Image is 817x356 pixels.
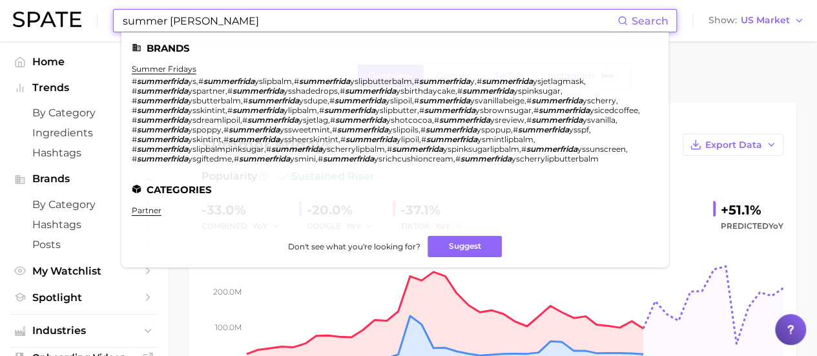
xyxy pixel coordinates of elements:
[229,125,280,134] em: summerfrida
[521,144,526,154] span: #
[414,76,419,86] span: #
[32,265,136,277] span: My Watchlist
[392,144,443,154] em: summerfrida
[426,134,477,144] em: summerfrida
[346,134,397,144] em: summerfrida
[132,125,137,134] span: #
[462,86,513,96] em: summerfrida
[10,194,158,215] a: by Category
[242,115,247,125] span: #
[239,154,290,163] em: summerfrida
[532,96,583,105] em: summerfrida
[741,17,790,24] span: US Market
[337,125,388,134] em: summerfrida
[32,127,136,139] span: Ingredients
[350,76,412,86] span: yslipbutterbalm
[335,96,386,105] em: summerfrida
[137,144,188,154] em: summerfrida
[290,154,316,163] span: ysmini
[457,86,462,96] span: #
[419,105,424,115] span: #
[443,144,519,154] span: yspinksugarlipbalm
[10,235,158,255] a: Posts
[477,76,482,86] span: #
[137,115,188,125] em: summerfrida
[490,115,524,125] span: ysreview
[32,82,136,94] span: Trends
[132,144,137,154] span: #
[583,96,616,105] span: yscherry
[234,154,239,163] span: #
[284,86,338,96] span: ysshadedrops
[477,134,533,144] span: ysmintlipbalm
[329,96,335,105] span: #
[340,86,345,96] span: #
[137,125,188,134] em: summerfrida
[335,115,386,125] em: summerfrida
[32,147,136,159] span: Hashtags
[482,76,533,86] em: summerfrida
[10,123,158,143] a: Ingredients
[188,76,196,86] span: ys
[32,218,136,231] span: Hashtags
[299,96,327,105] span: ysdupe
[420,125,426,134] span: #
[323,154,374,163] em: summerfrida
[10,261,158,281] a: My Watchlist
[132,64,196,74] a: summer fridays
[386,115,432,125] span: yshotcocoa
[227,105,233,115] span: #
[10,288,158,308] a: Spotlight
[319,105,324,115] span: #
[137,86,188,96] em: summerfrida
[318,154,323,163] span: #
[132,43,658,54] li: Brands
[248,96,299,105] em: summerfrida
[32,198,136,211] span: by Category
[455,154,460,163] span: #
[539,105,590,115] em: summerfrida
[132,134,137,144] span: #
[32,325,136,337] span: Industries
[188,154,232,163] span: ysgiftedme
[439,115,490,125] em: summerfrida
[10,143,158,163] a: Hashtags
[247,115,298,125] em: summerfrida
[223,125,229,134] span: #
[132,76,643,163] div: , , , , , , , , , , , , , , , , , , , , , , , , , , , , , , , , , , , , , , , ,
[322,144,385,154] span: yscherrylipbalm
[470,96,524,105] span: ysvanillabeige
[388,125,419,134] span: yslipoils
[513,125,518,134] span: #
[13,12,81,27] img: SPATE
[475,105,532,115] span: ysbrownsugar
[569,125,589,134] span: ysspf
[32,107,136,119] span: by Category
[10,169,158,189] button: Brands
[229,134,280,144] em: summerfrida
[526,115,532,125] span: #
[10,215,158,235] a: Hashtags
[32,291,136,304] span: Spotlight
[324,105,375,115] em: summerfrida
[721,218,783,234] span: Predicted
[188,86,225,96] span: yspartner
[532,115,583,125] em: summerfrida
[188,144,264,154] span: yslipbalmpinksugar
[271,144,322,154] em: summerfrida
[721,200,783,220] div: +51.1%
[428,236,502,257] button: Suggest
[512,154,599,163] span: yscherrylipbutterbalm
[769,221,783,231] span: YoY
[460,154,512,163] em: summerfrida
[284,105,317,115] span: ylipbalm
[414,96,419,105] span: #
[132,96,137,105] span: #
[203,76,254,86] em: summerfrida
[280,134,338,144] span: yssheerskintint
[387,144,392,154] span: #
[477,125,511,134] span: yspopup
[683,134,783,156] button: Export Data
[590,105,638,115] span: ysicedcoffee
[470,76,475,86] span: y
